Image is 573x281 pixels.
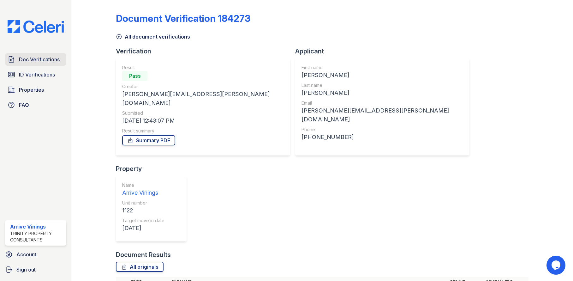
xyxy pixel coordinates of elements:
a: Summary PDF [122,135,175,145]
a: Sign out [3,263,69,276]
div: [DATE] 12:43:07 PM [122,116,284,125]
div: [PERSON_NAME][EMAIL_ADDRESS][PERSON_NAME][DOMAIN_NAME] [122,90,284,107]
a: Name Arrive Vinings [122,182,164,197]
div: Result summary [122,128,284,134]
div: Creator [122,83,284,90]
div: Applicant [295,47,475,56]
iframe: chat widget [546,256,567,275]
div: First name [301,64,463,71]
span: Properties [19,86,44,94]
a: All document verifications [116,33,190,40]
div: Last name [301,82,463,89]
div: Target move in date [122,217,164,224]
a: FAQ [5,99,66,111]
div: [PHONE_NUMBER] [301,133,463,142]
span: FAQ [19,101,29,109]
div: Phone [301,126,463,133]
div: [PERSON_NAME] [301,89,463,97]
div: Submitted [122,110,284,116]
div: Email [301,100,463,106]
img: CE_Logo_Blue-a8612792a0a2168367f1c8372b55b34899dd931a85d93a1a3d3e32e68fde9ad4.png [3,20,69,33]
div: Unit number [122,200,164,206]
span: Account [16,251,36,258]
div: [PERSON_NAME] [301,71,463,80]
a: All originals [116,262,164,272]
span: Doc Verifications [19,56,60,63]
div: Arrive Vinings [10,223,64,230]
div: Pass [122,71,147,81]
div: Result [122,64,284,71]
a: Account [3,248,69,261]
a: Properties [5,83,66,96]
div: Trinity Property Consultants [10,230,64,243]
div: [DATE] [122,224,164,233]
a: ID Verifications [5,68,66,81]
div: Name [122,182,164,188]
div: 1122 [122,206,164,215]
span: Sign out [16,266,36,273]
div: Property [116,164,192,173]
a: Doc Verifications [5,53,66,66]
div: Verification [116,47,295,56]
div: Document Results [116,250,171,259]
div: Arrive Vinings [122,188,164,197]
div: Document Verification 184273 [116,13,250,24]
span: ID Verifications [19,71,55,78]
div: [PERSON_NAME][EMAIL_ADDRESS][PERSON_NAME][DOMAIN_NAME] [301,106,463,124]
